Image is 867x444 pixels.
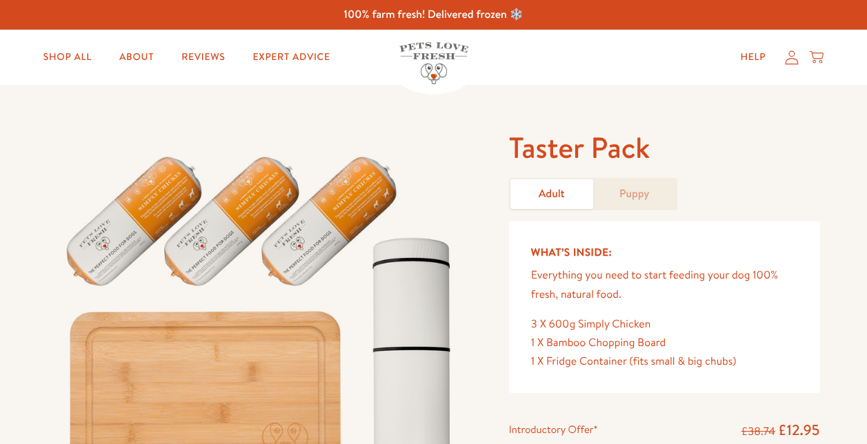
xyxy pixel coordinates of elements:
div: 3 X 600g Simply Chicken [531,315,798,334]
img: Pets Love Fresh [399,42,468,84]
iframe: Gorgias live chat messenger [798,379,853,430]
p: Everything you need to start feeding your dog 100% fresh, natural food. [531,266,798,303]
a: Expert Advice [242,43,341,71]
a: Puppy [593,179,676,209]
span: 1 X Bamboo Chopping Board [531,335,666,350]
div: 1 X Fridge Container (fits small & big chubs) [531,352,798,371]
s: £38.74 [741,424,775,439]
a: About [108,43,165,71]
div: Introductory Offer* [509,421,598,441]
span: £12.95 [778,420,820,440]
a: Adult [510,179,593,209]
a: Shop All [32,43,103,71]
h1: Taster Pack [509,129,820,167]
h5: What’s Inside: [531,243,798,261]
a: Reviews [170,43,236,71]
a: Help [729,43,777,71]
